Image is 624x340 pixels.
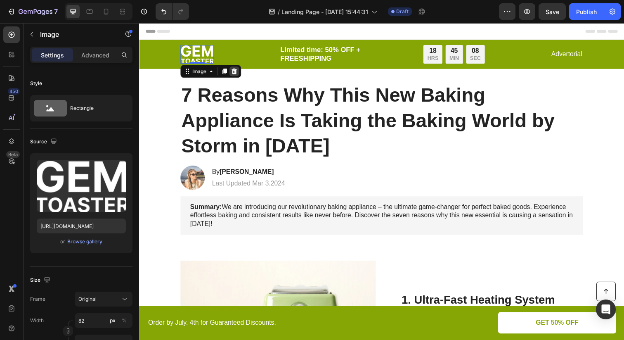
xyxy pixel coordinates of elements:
[52,183,443,209] p: We are introducing our revolutionary baking appliance – the ultimate game-changer for perfect bak...
[3,3,61,20] button: 7
[30,275,52,286] div: Size
[317,24,326,33] div: 45
[37,160,126,212] img: preview-image
[110,317,116,324] div: px
[294,33,305,40] p: HRS
[81,51,109,59] p: Advanced
[82,148,137,155] strong: [PERSON_NAME]
[317,33,326,40] p: MIN
[60,237,65,247] span: or
[70,99,121,118] div: Rectangle
[569,3,604,20] button: Publish
[30,295,45,303] label: Frame
[73,147,150,157] h2: By
[421,28,452,36] p: Advertorial
[41,51,64,59] p: Settings
[75,313,132,328] input: px%
[139,23,624,340] iframe: Design area
[294,24,305,33] div: 18
[30,136,59,147] div: Source
[8,88,20,95] div: 450
[546,8,559,15] span: Save
[37,219,126,233] input: https://example.com/image.jpg
[156,3,189,20] div: Undo/Redo
[30,80,42,87] div: Style
[42,145,67,170] img: gempages_432750572815254551-0dd52757-f501-4f5a-9003-85088b00a725.webp
[6,151,20,158] div: Beta
[75,292,132,307] button: Original
[54,7,58,17] p: 7
[396,8,409,15] span: Draft
[108,316,118,326] button: %
[596,300,616,319] div: Open Intercom Messenger
[67,238,102,245] div: Browse gallery
[74,159,149,168] p: Last Updated Mar 3.2024
[67,238,103,246] button: Browse gallery
[52,184,84,191] strong: Summary:
[539,3,566,20] button: Save
[52,45,70,53] div: Image
[405,302,449,310] p: GET 50% OFF
[119,316,129,326] button: px
[267,275,453,290] h2: 1. Ultra-Fast Heating System
[40,29,110,39] p: Image
[366,295,487,317] a: GET 50% OFF
[78,295,97,303] span: Original
[42,22,76,41] img: gempages_432750572815254551-e217b009-edec-4a49-9060-3e371cae9dbe.png
[42,60,453,139] h1: 7 Reasons Why This New Baking Appliance Is Taking the Baking World by Storm in [DATE]
[144,23,279,41] p: Limited time: 50% OFF + FREESHIPPING
[338,33,349,40] p: SEC
[576,7,597,16] div: Publish
[281,7,368,16] span: Landing Page - [DATE] 15:44:31
[30,317,44,324] label: Width
[122,317,127,324] div: %
[278,7,280,16] span: /
[338,24,349,33] div: 08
